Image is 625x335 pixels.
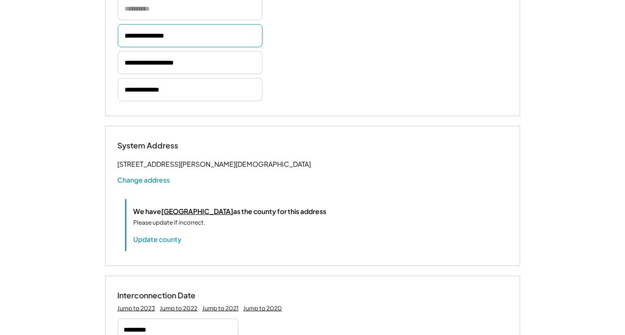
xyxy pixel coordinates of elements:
[203,305,239,312] div: Jump to 2021
[244,305,282,312] div: Jump to 2020
[134,218,206,227] div: Please update if incorrect.
[160,305,198,312] div: Jump to 2022
[118,305,155,312] div: Jump to 2023
[134,206,327,216] div: We have as the county for this address
[162,207,234,215] u: [GEOGRAPHIC_DATA]
[118,158,311,170] div: [STREET_ADDRESS][PERSON_NAME][DEMOGRAPHIC_DATA]
[118,175,170,185] button: Change address
[118,141,214,151] div: System Address
[118,291,214,301] div: Interconnection Date
[134,234,182,244] button: Update county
